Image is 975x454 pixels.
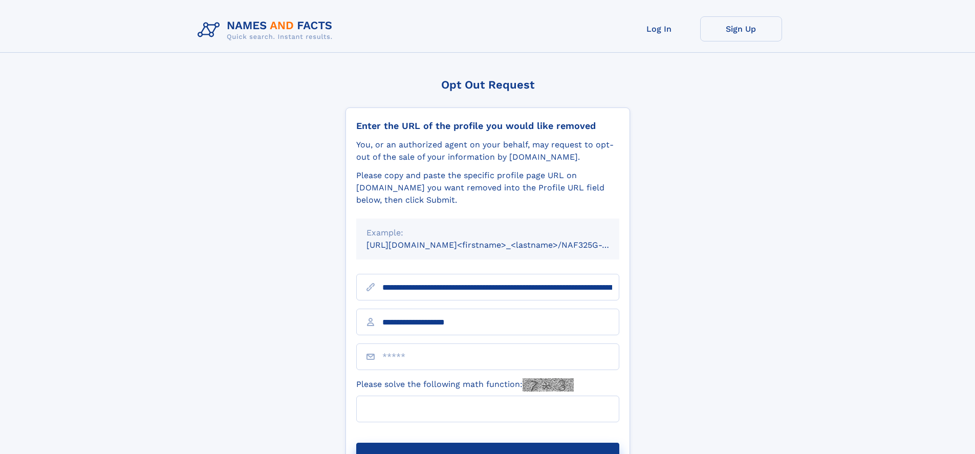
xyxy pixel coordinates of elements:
[356,378,574,392] label: Please solve the following math function:
[618,16,700,41] a: Log In
[356,169,619,206] div: Please copy and paste the specific profile page URL on [DOMAIN_NAME] you want removed into the Pr...
[356,139,619,163] div: You, or an authorized agent on your behalf, may request to opt-out of the sale of your informatio...
[700,16,782,41] a: Sign Up
[345,78,630,91] div: Opt Out Request
[366,240,639,250] small: [URL][DOMAIN_NAME]<firstname>_<lastname>/NAF325G-xxxxxxxx
[366,227,609,239] div: Example:
[356,120,619,132] div: Enter the URL of the profile you would like removed
[193,16,341,44] img: Logo Names and Facts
